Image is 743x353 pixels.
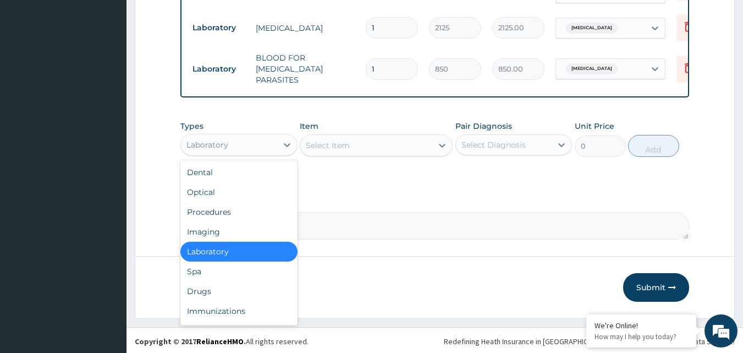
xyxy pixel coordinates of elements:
span: [MEDICAL_DATA] [566,23,618,34]
div: Redefining Heath Insurance in [GEOGRAPHIC_DATA] using Telemedicine and Data Science! [444,336,735,347]
img: d_794563401_company_1708531726252_794563401 [20,55,45,83]
div: Chat with us now [57,62,185,76]
div: Laboratory [180,242,298,262]
div: Procedures [180,202,298,222]
span: We're online! [64,106,152,218]
div: Optical [180,182,298,202]
div: Laboratory [186,139,228,150]
div: Imaging [180,222,298,242]
button: Add [628,135,679,157]
div: Select Diagnosis [461,139,526,150]
div: Select Item [306,140,350,151]
label: Item [300,121,318,132]
strong: Copyright © 2017 . [135,336,246,346]
td: BLOOD FOR [MEDICAL_DATA] PARASITES [250,47,360,91]
div: Minimize live chat window [180,6,207,32]
div: Others [180,321,298,341]
div: We're Online! [595,321,688,330]
td: [MEDICAL_DATA] [250,17,360,39]
button: Submit [623,273,689,302]
div: Spa [180,262,298,281]
label: Types [180,122,203,131]
label: Unit Price [575,121,614,132]
td: Laboratory [187,18,250,38]
label: Comment [180,197,690,206]
div: Immunizations [180,301,298,321]
p: How may I help you today? [595,332,688,341]
div: Drugs [180,281,298,301]
span: [MEDICAL_DATA] [566,63,618,74]
div: Dental [180,162,298,182]
textarea: Type your message and hit 'Enter' [5,236,210,274]
a: RelianceHMO [196,336,244,346]
td: Laboratory [187,59,250,79]
label: Pair Diagnosis [455,121,512,132]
